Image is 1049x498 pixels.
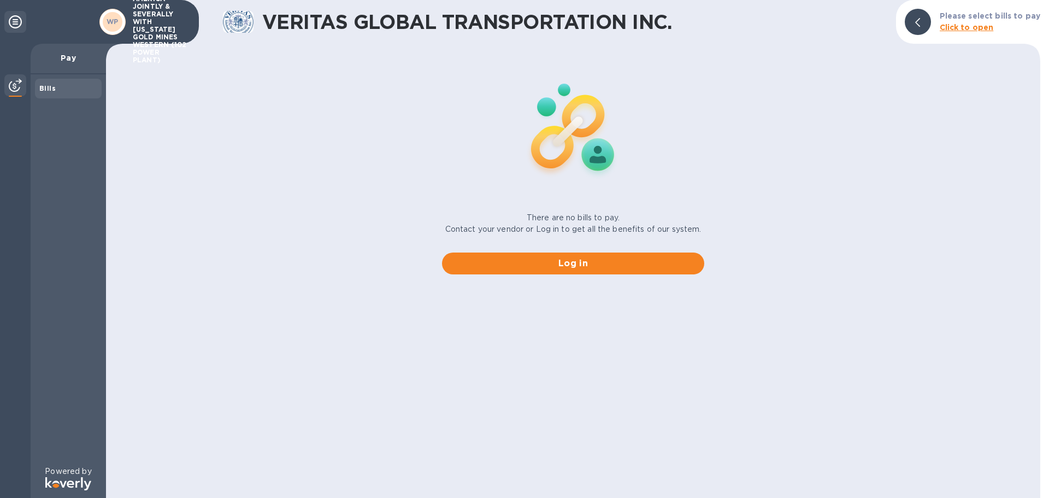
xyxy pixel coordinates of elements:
[940,11,1040,20] b: Please select bills to pay
[262,10,887,33] h1: VERITAS GLOBAL TRANSPORTATION INC.
[107,17,119,26] b: WP
[445,212,702,235] p: There are no bills to pay. Contact your vendor or Log in to get all the benefits of our system.
[39,52,97,63] p: Pay
[45,477,91,490] img: Logo
[451,257,696,270] span: Log in
[45,466,91,477] p: Powered by
[442,253,704,274] button: Log in
[940,23,994,32] b: Click to open
[39,84,56,92] b: Bills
